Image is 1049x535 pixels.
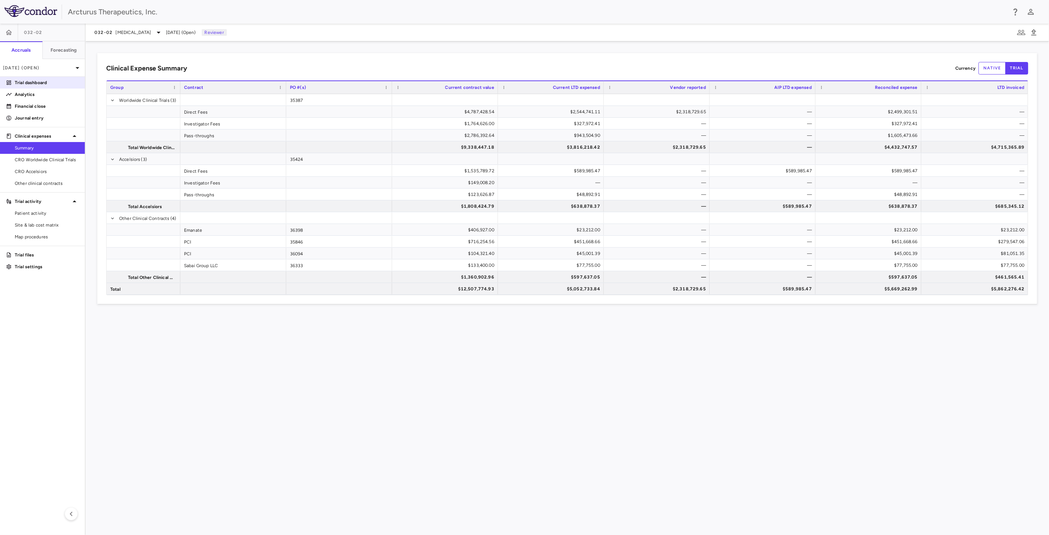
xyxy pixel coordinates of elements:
div: $589,985.47 [716,165,812,177]
span: Total Worldwide Clinical Trials [128,142,176,153]
div: $81,051.35 [928,248,1024,259]
div: — [716,118,812,130]
div: — [928,118,1024,130]
span: Group [110,85,124,90]
div: $77,755.00 [505,259,600,271]
span: Site & lab cost matrix [15,222,79,228]
div: $2,499,301.51 [822,106,918,118]
button: native [979,62,1006,75]
span: Summary [15,145,79,151]
span: [MEDICAL_DATA] [116,29,151,36]
span: (3) [141,153,147,165]
div: — [716,106,812,118]
div: — [610,271,706,283]
div: Investigator Fees [180,177,286,188]
p: Trial dashboard [15,79,79,86]
div: Sabai Group LLC [180,259,286,271]
div: $451,668.66 [822,236,918,248]
span: Map procedures [15,234,79,240]
div: $23,212.00 [822,224,918,236]
div: $4,787,428.54 [399,106,494,118]
span: Other clinical contracts [15,180,79,187]
div: $1,605,473.66 [822,130,918,141]
div: $133,400.00 [399,259,494,271]
div: $279,547.06 [928,236,1024,248]
span: Total [110,283,121,295]
div: $451,668.66 [505,236,600,248]
p: Journal entry [15,115,79,121]
button: trial [1005,62,1028,75]
p: Reviewer [202,29,227,36]
div: — [610,248,706,259]
div: — [928,130,1024,141]
span: [DATE] (Open) [166,29,196,36]
div: $123,626.87 [399,189,494,200]
div: 36333 [286,259,392,271]
div: — [610,224,706,236]
div: — [716,130,812,141]
div: $48,892.91 [505,189,600,200]
div: PCI [180,248,286,259]
div: $327,972.41 [505,118,600,130]
div: $1,360,902.96 [399,271,494,283]
div: $104,321.40 [399,248,494,259]
div: — [610,189,706,200]
div: Pass-throughs [180,130,286,141]
div: $5,052,733.84 [505,283,600,295]
div: — [928,165,1024,177]
div: $23,212.00 [505,224,600,236]
div: $597,637.05 [505,271,600,283]
div: $461,565.41 [928,271,1024,283]
div: 35846 [286,236,392,247]
p: Trial files [15,252,79,258]
div: $5,862,276.42 [928,283,1024,295]
div: $3,816,218.42 [505,141,600,153]
div: $589,985.47 [716,200,812,212]
div: $2,318,729.65 [610,283,706,295]
span: PO #(s) [290,85,306,90]
div: $2,786,392.64 [399,130,494,141]
div: $48,892.91 [822,189,918,200]
h6: Accruals [11,47,31,53]
div: $2,318,729.65 [610,106,706,118]
div: $9,338,447.18 [399,141,494,153]
div: $589,985.47 [505,165,600,177]
div: $1,764,626.00 [399,118,494,130]
div: $23,212.00 [928,224,1024,236]
span: Current contract value [445,85,494,90]
div: — [716,248,812,259]
span: 032-02 [94,30,113,35]
div: — [716,189,812,200]
div: $4,432,747.57 [822,141,918,153]
p: Trial settings [15,263,79,270]
div: Direct Fees [180,106,286,117]
div: $406,927.00 [399,224,494,236]
span: Patient activity [15,210,79,217]
div: — [716,141,812,153]
div: Pass-throughs [180,189,286,200]
div: — [610,236,706,248]
span: (4) [170,213,176,224]
div: $1,535,789.72 [399,165,494,177]
div: — [928,189,1024,200]
span: AIP LTD expensed [775,85,812,90]
span: Reconciled expense [875,85,918,90]
div: — [822,177,918,189]
p: Financial close [15,103,79,110]
span: CRO Worldwide Clinical Trials [15,156,79,163]
p: Currency [955,65,976,72]
div: $45,001.39 [822,248,918,259]
div: $597,637.05 [822,271,918,283]
p: Trial activity [15,198,70,205]
div: — [928,177,1024,189]
div: $2,544,741.11 [505,106,600,118]
div: 35387 [286,94,392,106]
div: — [716,236,812,248]
div: — [716,259,812,271]
div: $327,972.41 [822,118,918,130]
span: Worldwide Clinical Trials [119,94,170,106]
img: logo-full-SnFGN8VE.png [4,5,57,17]
div: Arcturus Therapeutics, Inc. [68,6,1006,17]
span: LTD invoiced [997,85,1024,90]
div: — [610,177,706,189]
